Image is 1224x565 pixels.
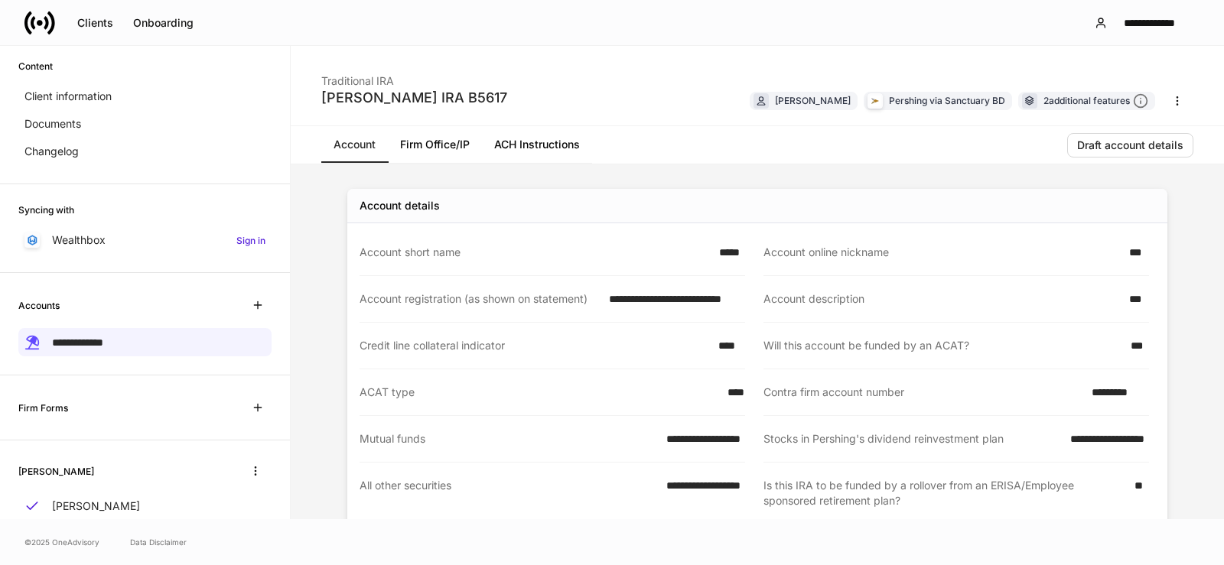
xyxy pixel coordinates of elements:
[360,291,600,307] div: Account registration (as shown on statement)
[236,233,265,248] h6: Sign in
[18,492,272,520] a: [PERSON_NAME]
[130,536,187,548] a: Data Disclaimer
[18,226,272,254] a: WealthboxSign in
[321,89,507,107] div: [PERSON_NAME] IRA B5617
[18,83,272,110] a: Client information
[24,144,79,159] p: Changelog
[889,93,1005,108] div: Pershing via Sanctuary BD
[18,464,94,479] h6: [PERSON_NAME]
[52,232,106,248] p: Wealthbox
[1077,140,1183,151] div: Draft account details
[18,59,53,73] h6: Content
[52,498,140,514] p: [PERSON_NAME]
[24,536,99,548] span: © 2025 OneAdvisory
[77,18,113,28] div: Clients
[123,11,203,35] button: Onboarding
[360,245,710,260] div: Account short name
[18,138,272,165] a: Changelog
[763,478,1125,508] div: Is this IRA to be funded by a rollover from an ERISA/Employee sponsored retirement plan?
[763,245,1120,260] div: Account online nickname
[763,385,1082,400] div: Contra firm account number
[360,338,709,353] div: Credit line collateral indicator
[67,11,123,35] button: Clients
[360,478,657,508] div: All other securities
[18,401,68,415] h6: Firm Forms
[360,385,718,400] div: ACAT type
[18,298,60,313] h6: Accounts
[1067,133,1193,157] button: Draft account details
[24,89,112,104] p: Client information
[763,338,1121,353] div: Will this account be funded by an ACAT?
[18,203,74,217] h6: Syncing with
[763,291,1120,307] div: Account description
[388,126,482,163] a: Firm Office/IP
[360,431,657,446] div: Mutual funds
[763,431,1061,446] div: Stocks in Pershing's dividend reinvestment plan
[321,64,507,89] div: Traditional IRA
[18,110,272,138] a: Documents
[133,18,194,28] div: Onboarding
[321,126,388,163] a: Account
[1043,93,1148,109] div: 2 additional features
[24,116,81,132] p: Documents
[360,198,440,213] div: Account details
[775,93,851,108] div: [PERSON_NAME]
[482,126,592,163] a: ACH Instructions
